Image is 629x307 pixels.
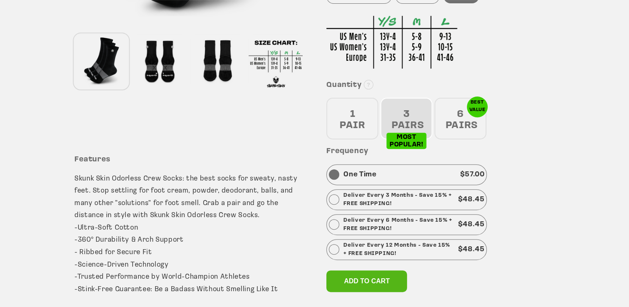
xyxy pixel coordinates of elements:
[458,218,485,231] p: $
[326,98,378,139] div: 1 PAIR
[343,191,454,208] p: Deliver Every 3 Months - Save 15% + FREE SHIPPING!
[463,221,484,228] span: 48.45
[463,246,484,253] span: 48.45
[460,168,485,181] p: $
[326,81,555,90] h3: Quantity
[458,193,485,206] p: $
[326,147,555,156] h3: Frequency
[343,168,376,181] p: One Time
[434,98,486,139] div: 6 PAIRS
[74,155,303,165] h3: Features
[380,98,432,139] div: 3 PAIRS
[463,196,484,203] span: 48.45
[458,243,485,256] p: $
[326,16,457,69] img: Sizing Chart
[344,277,390,285] span: Add to cart
[343,241,454,258] p: Deliver Every 12 Months - Save 15% + FREE SHIPPING!
[343,216,454,233] p: Deliver Every 6 Months - Save 15% + FREE SHIPPING!
[465,171,484,178] span: 57.00
[326,270,407,292] button: Add to cart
